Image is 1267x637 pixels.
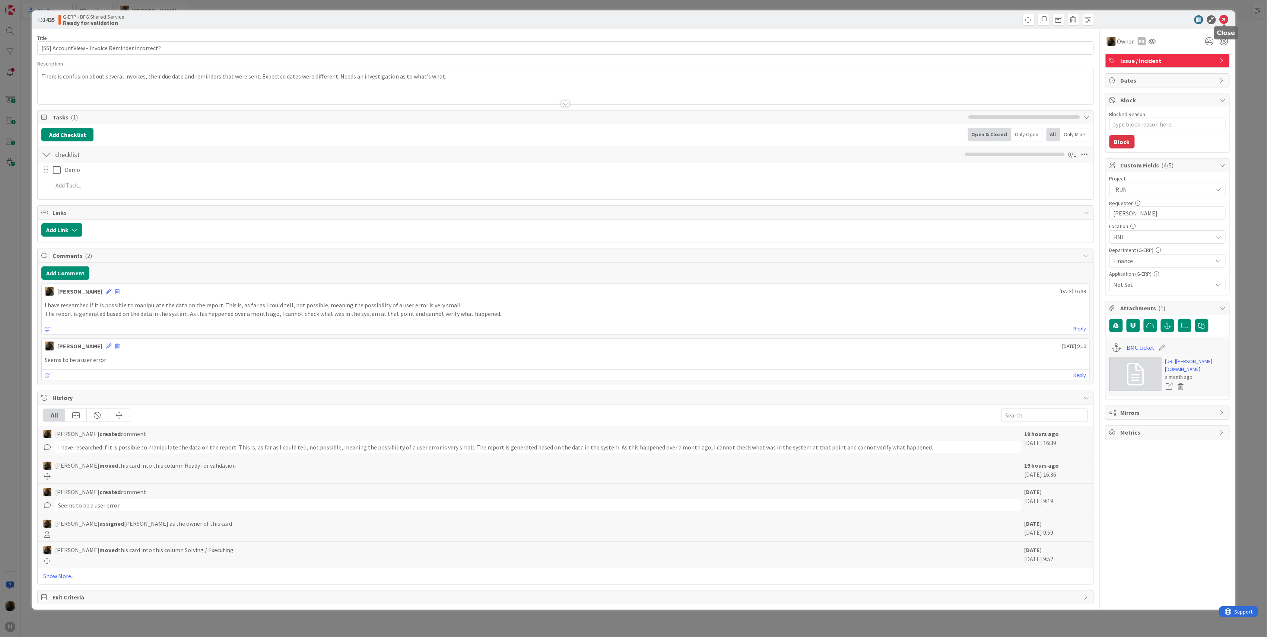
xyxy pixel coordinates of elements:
span: -RUN- [1114,184,1209,195]
span: [PERSON_NAME] [PERSON_NAME] as the owner of this card [55,519,232,528]
img: ND [43,430,51,438]
span: Finance [1114,256,1213,265]
button: Add Checklist [41,128,93,141]
button: Add Link [41,223,82,237]
span: Dates [1121,76,1216,85]
div: Application (G-ERP) [1109,271,1226,276]
b: 19 hours ago [1025,430,1059,438]
b: 19 hours ago [1025,462,1059,469]
div: [PERSON_NAME] [57,342,102,350]
b: moved [99,462,118,469]
span: History [53,393,1080,402]
span: [PERSON_NAME] this card into this column Ready for validation [55,461,236,470]
div: [PERSON_NAME] [57,287,102,296]
a: Reply [1074,324,1086,333]
div: [DATE] 16:36 [1025,461,1088,480]
div: Only Mine [1060,128,1090,141]
a: Reply [1074,371,1086,380]
p: Demo [65,166,1088,174]
div: Only Open [1012,128,1043,141]
span: [PERSON_NAME] comment [55,429,146,438]
img: ND [43,488,51,496]
img: ND [43,546,51,554]
span: Owner [1117,37,1134,46]
span: Tasks [53,113,965,122]
span: HNL [1114,233,1213,241]
div: [DATE] 9:19 [1025,487,1088,511]
span: Exit Criteria [53,593,1080,602]
div: I have researched if it is possible to manipulate the data on the report. This is, as far as I co... [55,441,1021,453]
span: [PERSON_NAME] comment [55,487,146,496]
p: Seems to be a user error [45,356,1086,364]
b: moved [99,546,118,554]
div: [DATE] 9:59 [1025,519,1088,538]
b: created [99,488,121,496]
button: Add Comment [41,266,89,280]
span: ID [37,15,55,24]
span: 0 / 1 [1068,150,1077,159]
span: ( 1 ) [71,113,78,121]
img: ND [43,462,51,470]
h5: Close [1217,29,1235,36]
a: BMC ticket [1127,343,1155,352]
span: Comments [53,251,1080,260]
b: Ready for validation [63,20,124,26]
img: ND [45,287,54,296]
span: Attachments [1121,304,1216,313]
input: type card name here... [37,41,1094,55]
div: All [44,409,65,422]
span: [PERSON_NAME] this card into this column Solving / Executing [55,545,234,554]
span: ( 1 ) [1159,304,1166,312]
b: created [99,430,121,438]
span: Issue / Incident [1121,56,1216,65]
a: Open [1165,382,1174,391]
div: Seems to be a user error [55,499,1021,511]
label: Blocked Reason [1109,111,1146,118]
p: I have researched if it is possible to manipulate the data on the report. This is, as far as I co... [45,301,1086,310]
label: Requester [1109,200,1133,207]
span: Not Set [1114,280,1213,289]
div: [DATE] 16:39 [1025,429,1088,453]
b: [DATE] [1025,488,1042,496]
img: ND [45,342,54,350]
p: The report is generated based on the data in the system. As this happened over a month ago, I can... [45,310,1086,318]
img: ND [43,520,51,528]
div: Open & Closed [968,128,1012,141]
div: Department (G-ERP) [1109,247,1226,253]
b: [DATE] [1025,546,1042,554]
input: Search... [1001,409,1088,422]
span: ( 2 ) [85,252,92,259]
span: [DATE] 9:19 [1063,342,1086,350]
span: Mirrors [1121,408,1216,417]
span: [DATE] 16:39 [1060,288,1086,295]
div: a month ago [1165,373,1226,381]
button: Block [1109,135,1135,148]
span: Links [53,208,1080,217]
span: Support [16,1,34,10]
a: Show More... [43,572,1088,580]
label: Title [37,35,47,41]
b: [DATE] [1025,520,1042,527]
input: Add Checklist... [53,148,220,161]
div: PR [1138,37,1146,45]
span: Block [1121,96,1216,105]
span: G-ERP - BFG Shared Service [63,14,124,20]
div: Location [1109,224,1226,229]
p: There is confusion about several invoices, their due date and reminders that were sent. Expected ... [41,72,1090,81]
span: Custom Fields [1121,161,1216,170]
span: ( 4/5 ) [1162,161,1174,169]
b: assigned [99,520,124,527]
span: Description [37,60,63,67]
div: Project [1109,176,1226,181]
a: [URL][PERSON_NAME][DOMAIN_NAME] [1165,358,1226,373]
img: ND [1107,37,1116,46]
span: Metrics [1121,428,1216,437]
b: 1435 [43,16,55,23]
div: All [1047,128,1060,141]
div: [DATE] 9:52 [1025,545,1088,564]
